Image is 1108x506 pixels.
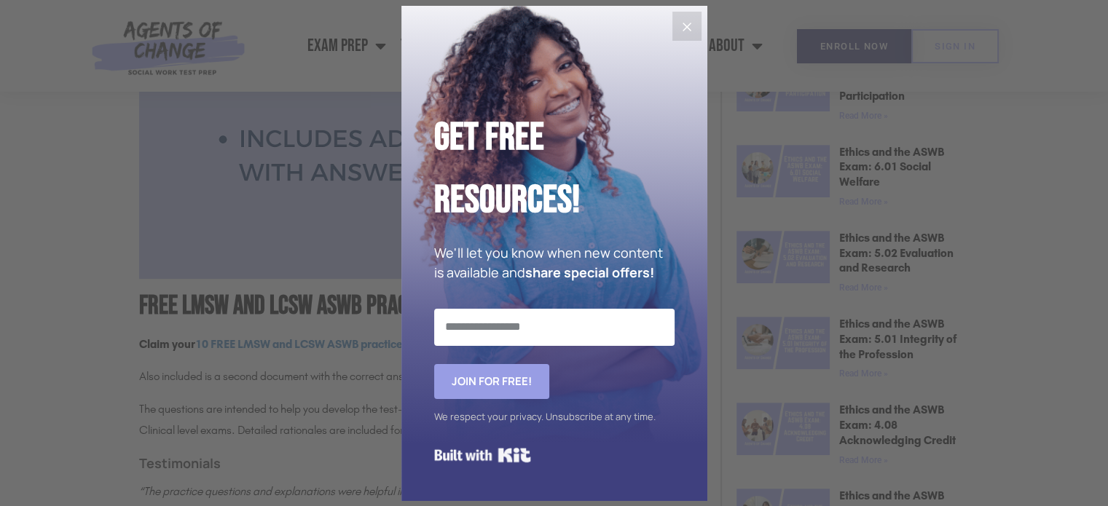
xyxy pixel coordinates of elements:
[434,364,549,399] button: Join for FREE!
[434,309,675,345] input: Email Address
[434,243,675,282] p: We'll let you know when new content is available and
[525,264,654,281] strong: share special offers!
[672,12,702,41] button: Close
[434,106,675,232] h2: Get Free Resources!
[434,406,675,427] div: We respect your privacy. Unsubscribe at any time.
[434,442,531,468] a: Built with Kit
